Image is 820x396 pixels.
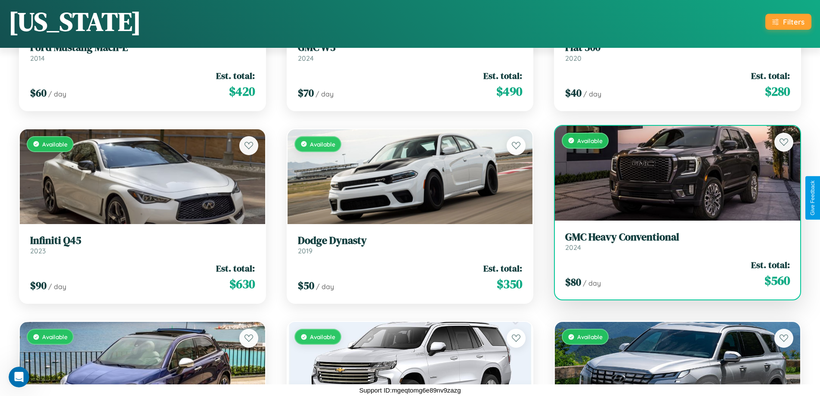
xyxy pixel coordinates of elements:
[316,282,334,291] span: / day
[810,181,816,215] div: Give Feedback
[30,234,255,256] a: Infiniti Q452023
[577,137,603,144] span: Available
[565,243,581,252] span: 2024
[310,333,335,340] span: Available
[298,41,523,54] h3: GMC W3
[30,278,46,293] span: $ 90
[216,69,255,82] span: Est. total:
[565,41,790,54] h3: Fiat 500
[298,246,313,255] span: 2019
[483,262,522,274] span: Est. total:
[298,54,314,62] span: 2024
[483,69,522,82] span: Est. total:
[764,272,790,289] span: $ 560
[30,246,46,255] span: 2023
[298,86,314,100] span: $ 70
[42,140,68,148] span: Available
[48,90,66,98] span: / day
[765,83,790,100] span: $ 280
[565,275,581,289] span: $ 80
[298,234,523,247] h3: Dodge Dynasty
[316,90,334,98] span: / day
[765,14,811,30] button: Filters
[310,140,335,148] span: Available
[751,69,790,82] span: Est. total:
[298,234,523,256] a: Dodge Dynasty2019
[298,41,523,62] a: GMC W32024
[30,41,255,54] h3: Ford Mustang Mach-E
[298,278,314,293] span: $ 50
[783,17,805,26] div: Filters
[565,54,582,62] span: 2020
[751,259,790,271] span: Est. total:
[42,333,68,340] span: Available
[30,54,45,62] span: 2014
[216,262,255,274] span: Est. total:
[565,231,790,243] h3: GMC Heavy Conventional
[229,275,255,293] span: $ 630
[9,367,29,387] iframe: Intercom live chat
[30,86,46,100] span: $ 60
[565,86,582,100] span: $ 40
[565,231,790,252] a: GMC Heavy Conventional2024
[583,279,601,287] span: / day
[565,41,790,62] a: Fiat 5002020
[359,384,461,396] p: Support ID: mgeqtomg6e89nv9zazg
[30,234,255,247] h3: Infiniti Q45
[9,4,141,39] h1: [US_STATE]
[497,275,522,293] span: $ 350
[496,83,522,100] span: $ 490
[30,41,255,62] a: Ford Mustang Mach-E2014
[48,282,66,291] span: / day
[229,83,255,100] span: $ 420
[583,90,601,98] span: / day
[577,333,603,340] span: Available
